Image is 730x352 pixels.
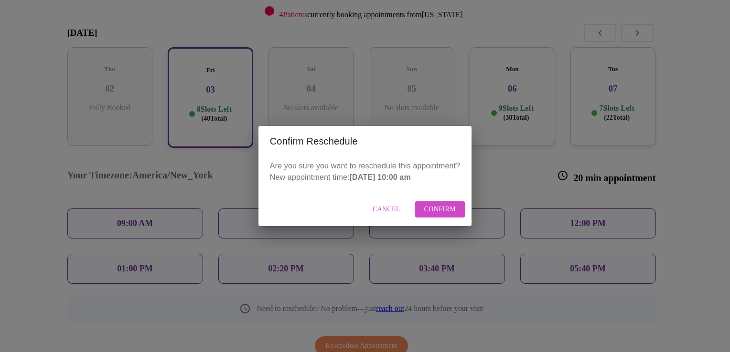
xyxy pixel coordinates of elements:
button: Cancel [363,201,410,218]
h2: Confirm Reschedule [270,134,460,149]
strong: [DATE] 10:00 am [350,173,411,181]
span: Confirm [424,204,456,216]
button: Confirm [415,201,466,218]
span: Cancel [373,204,400,216]
p: Are you sure you want to reschedule this appointment? New appointment time: [270,160,460,183]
